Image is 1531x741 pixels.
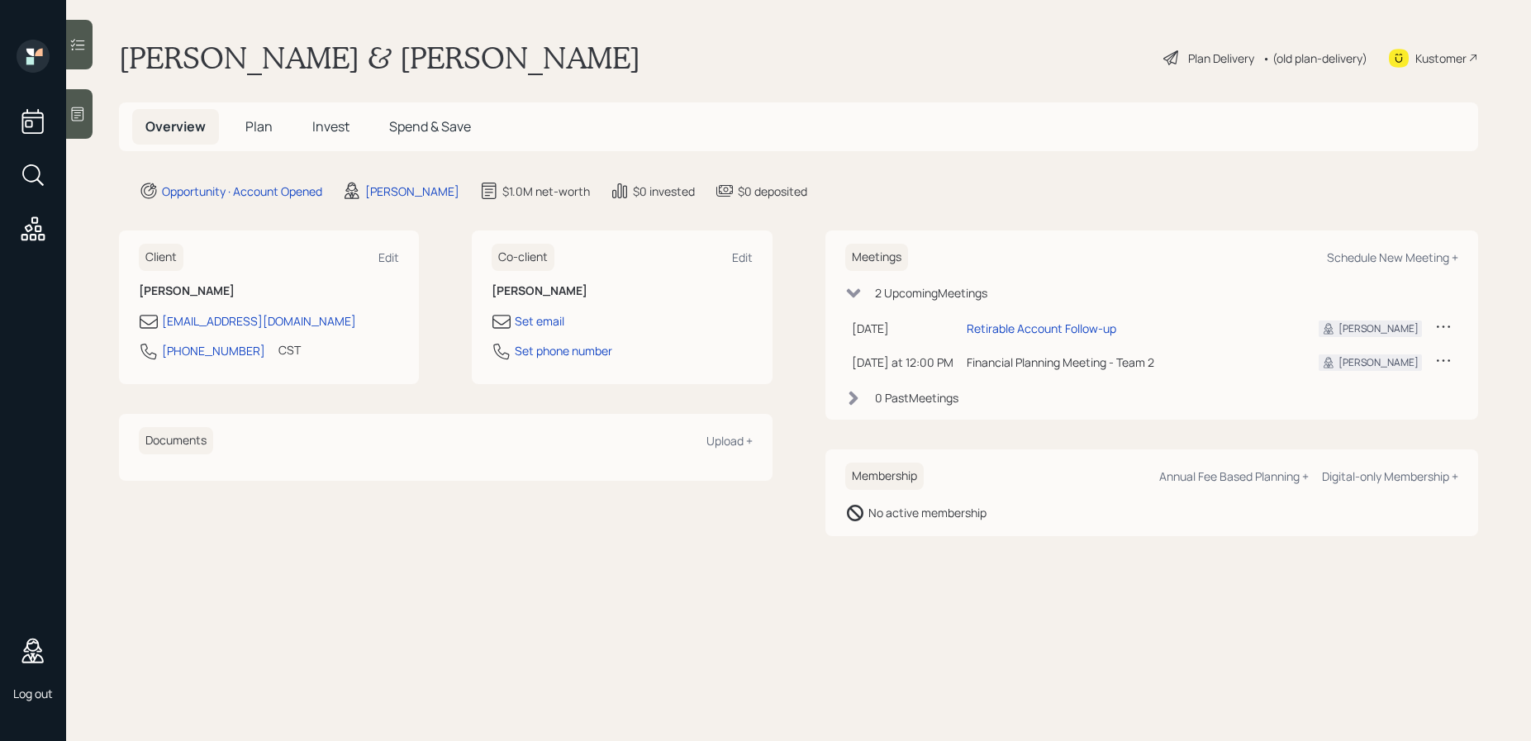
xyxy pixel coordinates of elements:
[1262,50,1367,67] div: • (old plan-delivery)
[633,183,695,200] div: $0 invested
[278,341,301,359] div: CST
[515,312,564,330] div: Set email
[706,433,753,449] div: Upload +
[502,183,590,200] div: $1.0M net-worth
[378,249,399,265] div: Edit
[515,342,612,359] div: Set phone number
[1188,50,1254,67] div: Plan Delivery
[389,117,471,135] span: Spend & Save
[1159,468,1309,484] div: Annual Fee Based Planning +
[967,320,1116,337] div: Retirable Account Follow-up
[139,427,213,454] h6: Documents
[162,342,265,359] div: [PHONE_NUMBER]
[852,354,953,371] div: [DATE] at 12:00 PM
[1327,249,1458,265] div: Schedule New Meeting +
[1338,355,1419,370] div: [PERSON_NAME]
[13,686,53,701] div: Log out
[875,389,958,406] div: 0 Past Meeting s
[1338,321,1419,336] div: [PERSON_NAME]
[139,244,183,271] h6: Client
[162,183,322,200] div: Opportunity · Account Opened
[967,354,1293,371] div: Financial Planning Meeting - Team 2
[162,312,356,330] div: [EMAIL_ADDRESS][DOMAIN_NAME]
[492,244,554,271] h6: Co-client
[732,249,753,265] div: Edit
[119,40,640,76] h1: [PERSON_NAME] & [PERSON_NAME]
[868,504,987,521] div: No active membership
[852,320,953,337] div: [DATE]
[845,244,908,271] h6: Meetings
[145,117,206,135] span: Overview
[1415,50,1467,67] div: Kustomer
[365,183,459,200] div: [PERSON_NAME]
[875,284,987,302] div: 2 Upcoming Meeting s
[492,284,752,298] h6: [PERSON_NAME]
[845,463,924,490] h6: Membership
[1322,468,1458,484] div: Digital-only Membership +
[245,117,273,135] span: Plan
[139,284,399,298] h6: [PERSON_NAME]
[738,183,807,200] div: $0 deposited
[312,117,349,135] span: Invest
